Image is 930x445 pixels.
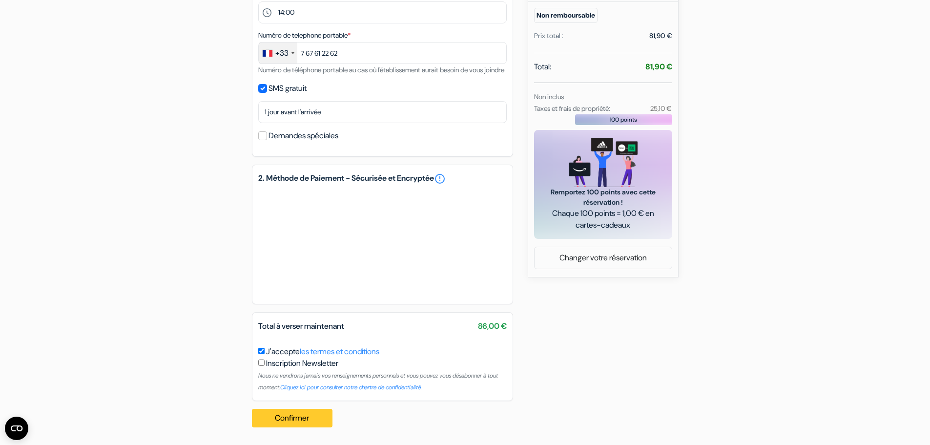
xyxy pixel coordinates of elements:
[258,173,507,185] h5: 2. Méthode de Paiement - Sécurisée et Encryptée
[650,104,672,113] small: 25,10 €
[534,8,598,23] small: Non remboursable
[546,208,661,231] span: Chaque 100 points = 1,00 € en cartes-cadeaux
[258,42,507,64] input: 6 12 34 56 78
[258,30,351,41] label: Numéro de telephone portable
[266,346,379,358] label: J'accepte
[266,358,338,369] label: Inscription Newsletter
[275,47,289,59] div: +33
[645,62,672,72] strong: 81,90 €
[252,409,333,427] button: Confirmer
[649,31,672,41] div: 81,90 €
[534,31,563,41] div: Prix total :
[534,61,551,73] span: Total:
[434,173,446,185] a: error_outline
[259,42,297,64] div: France: +33
[5,417,28,440] button: Ouvrir le widget CMP
[258,321,344,331] span: Total à verser maintenant
[569,138,638,187] img: gift_card_hero_new.png
[258,372,498,391] small: Nous ne vendrons jamais vos renseignements personnels et vous pouvez vous désabonner à tout moment.
[546,187,661,208] span: Remportez 100 points avec cette réservation !
[478,320,507,332] span: 86,00 €
[610,115,637,124] span: 100 points
[534,92,564,101] small: Non inclus
[535,249,672,267] a: Changer votre réservation
[256,187,509,298] iframe: Cadre de saisie sécurisé pour le paiement
[534,104,610,113] small: Taxes et frais de propriété:
[280,383,422,391] a: Cliquez ici pour consulter notre chartre de confidentialité.
[300,346,379,357] a: les termes et conditions
[269,129,338,143] label: Demandes spéciales
[269,82,307,95] label: SMS gratuit
[258,65,504,74] small: Numéro de téléphone portable au cas où l'établissement aurait besoin de vous joindre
